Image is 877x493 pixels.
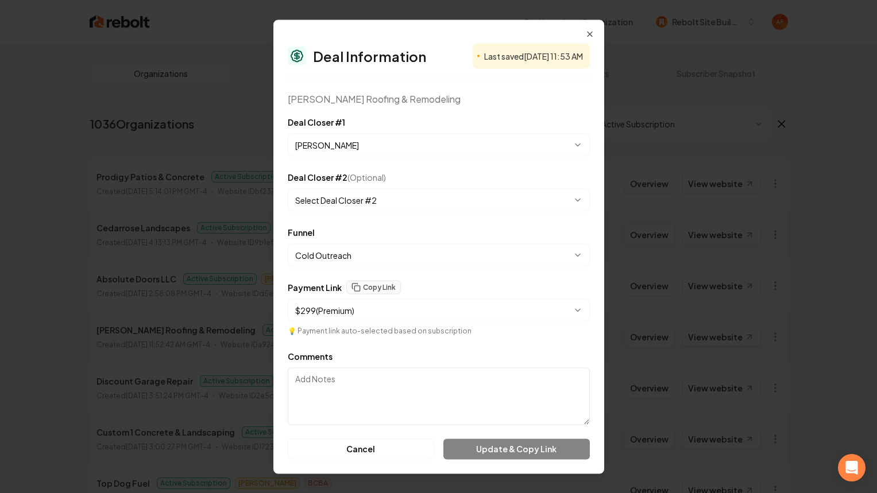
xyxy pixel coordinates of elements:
button: Cancel [288,438,435,459]
h2: Deal Information [313,49,426,63]
label: Deal Closer #1 [288,117,345,127]
span: (Optional) [347,172,386,182]
label: Payment Link [288,283,342,291]
label: Funnel [288,227,315,237]
span: Last saved [DATE] 11:53 AM [484,50,583,61]
label: Deal Closer #2 [288,172,386,182]
label: Comments [288,351,333,361]
button: Copy Link [346,280,401,294]
div: [PERSON_NAME] Roofing & Remodeling [288,92,590,106]
p: 💡 Payment link auto-selected based on subscription [288,326,590,335]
